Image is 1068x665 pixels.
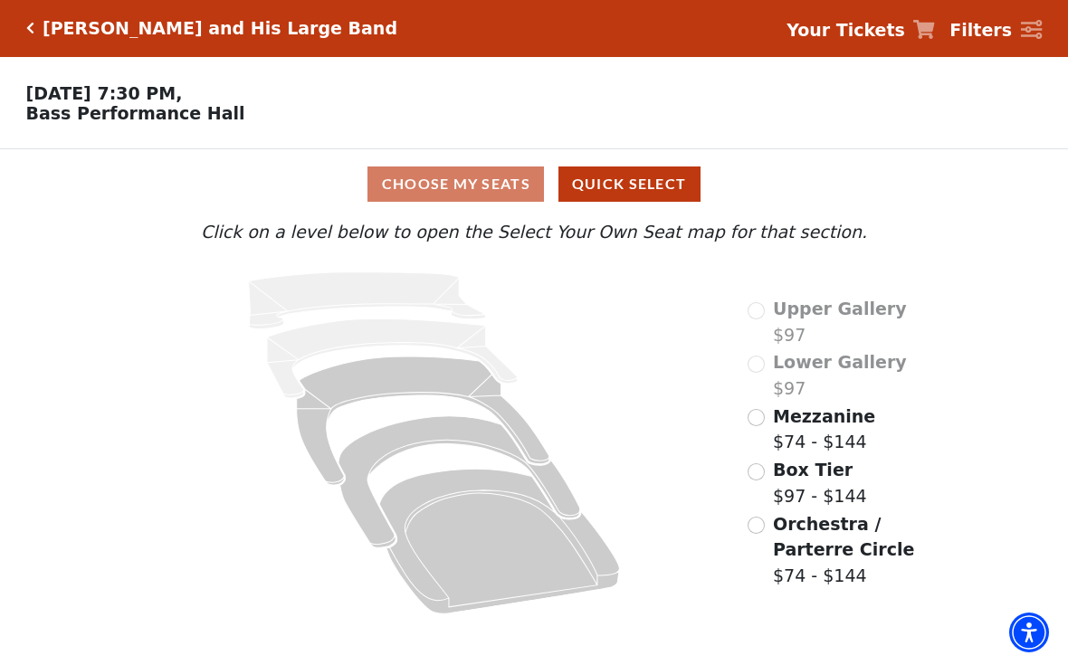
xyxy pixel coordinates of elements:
label: $74 - $144 [773,404,875,456]
div: Accessibility Menu [1009,613,1049,653]
label: $97 [773,297,907,348]
span: Mezzanine [773,407,875,427]
button: Quick Select [558,167,701,203]
input: Box Tier$97 - $144 [748,464,765,481]
strong: Filters [949,21,1012,41]
input: Mezzanine$74 - $144 [748,410,765,427]
label: $97 - $144 [773,458,867,509]
p: Click on a level below to open the Select Your Own Seat map for that section. [147,220,922,246]
label: $97 [773,350,907,402]
a: Your Tickets [787,18,935,44]
input: Orchestra / Parterre Circle$74 - $144 [748,518,765,535]
h5: [PERSON_NAME] and His Large Band [43,19,397,40]
path: Orchestra / Parterre Circle - Seats Available: 139 [379,470,619,615]
a: Filters [949,18,1042,44]
path: Upper Gallery - Seats Available: 0 [248,273,485,330]
strong: Your Tickets [787,21,905,41]
label: $74 - $144 [773,512,921,590]
span: Upper Gallery [773,299,907,319]
span: Lower Gallery [773,353,907,373]
a: Click here to go back to filters [26,23,34,35]
span: Orchestra / Parterre Circle [773,515,914,561]
span: Box Tier [773,461,853,480]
